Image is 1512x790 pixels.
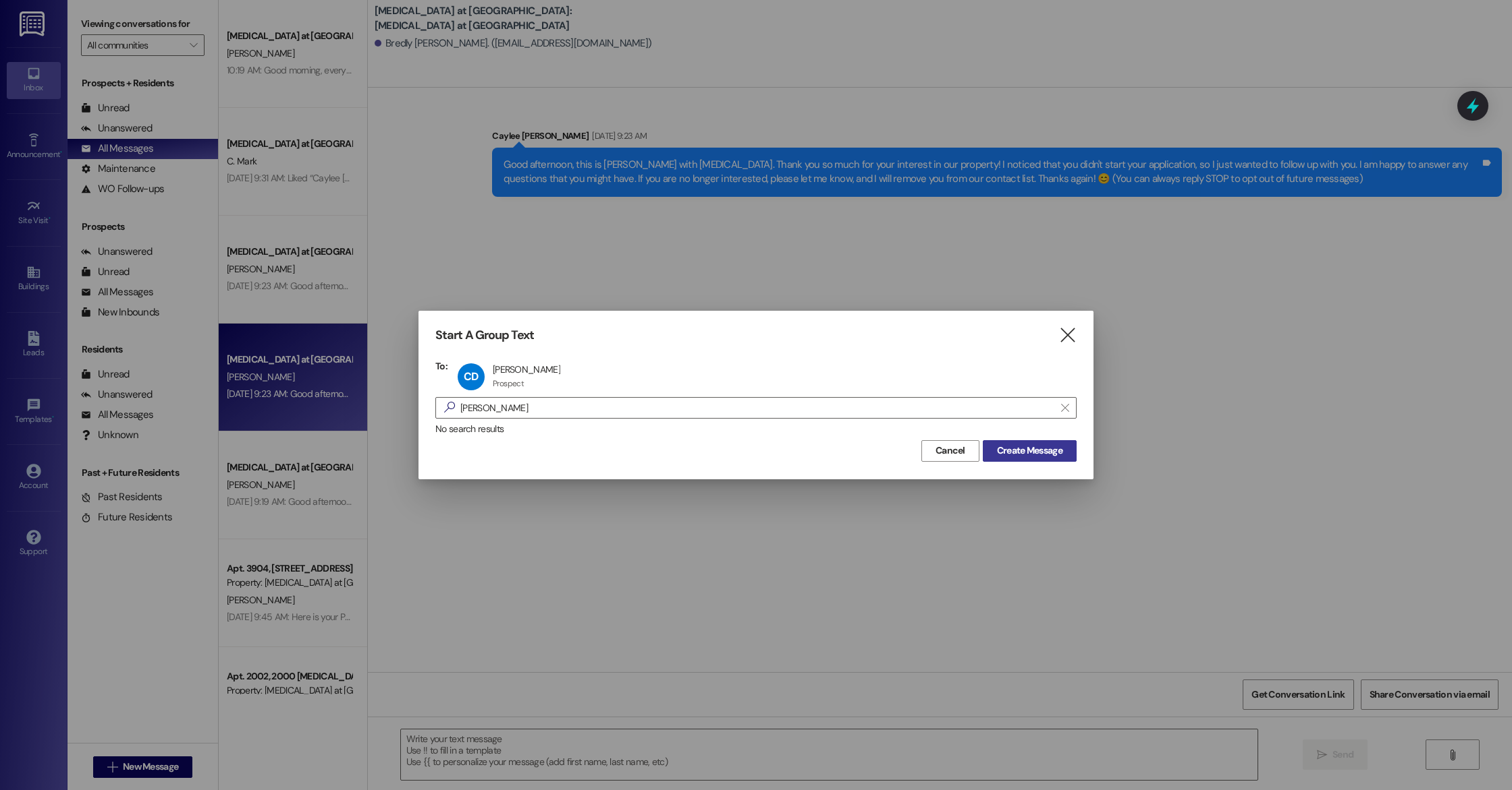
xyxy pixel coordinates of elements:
button: Cancel [921,440,979,462]
span: CD [464,369,478,384]
div: Prospect [493,378,524,389]
input: Search for any contact or apartment [460,398,1054,417]
div: No search results [435,422,1077,436]
i:  [439,400,460,415]
h3: To: [435,360,448,372]
button: Clear text [1054,398,1076,418]
span: Cancel [936,444,965,458]
i:  [1058,328,1077,342]
h3: Start A Group Text [435,328,534,343]
div: [PERSON_NAME] [493,363,560,375]
button: Create Message [983,440,1077,462]
i:  [1061,402,1069,413]
span: Create Message [997,444,1062,458]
